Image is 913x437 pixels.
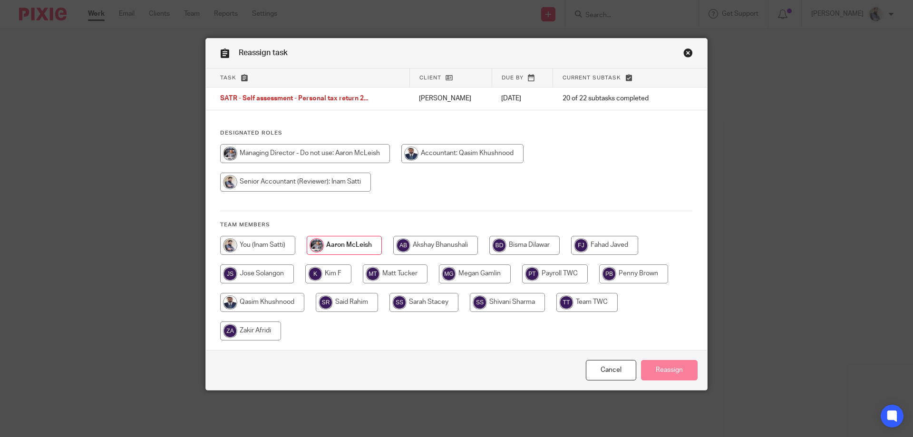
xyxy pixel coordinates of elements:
[239,49,288,57] span: Reassign task
[419,75,441,80] span: Client
[683,48,693,61] a: Close this dialog window
[563,75,621,80] span: Current subtask
[220,129,693,137] h4: Designated Roles
[553,87,674,110] td: 20 of 22 subtasks completed
[419,94,482,103] p: [PERSON_NAME]
[641,360,698,380] input: Reassign
[220,221,693,229] h4: Team members
[586,360,636,380] a: Close this dialog window
[220,96,368,102] span: SATR - Self assessment - Personal tax return 2...
[502,75,524,80] span: Due by
[220,75,236,80] span: Task
[501,94,543,103] p: [DATE]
